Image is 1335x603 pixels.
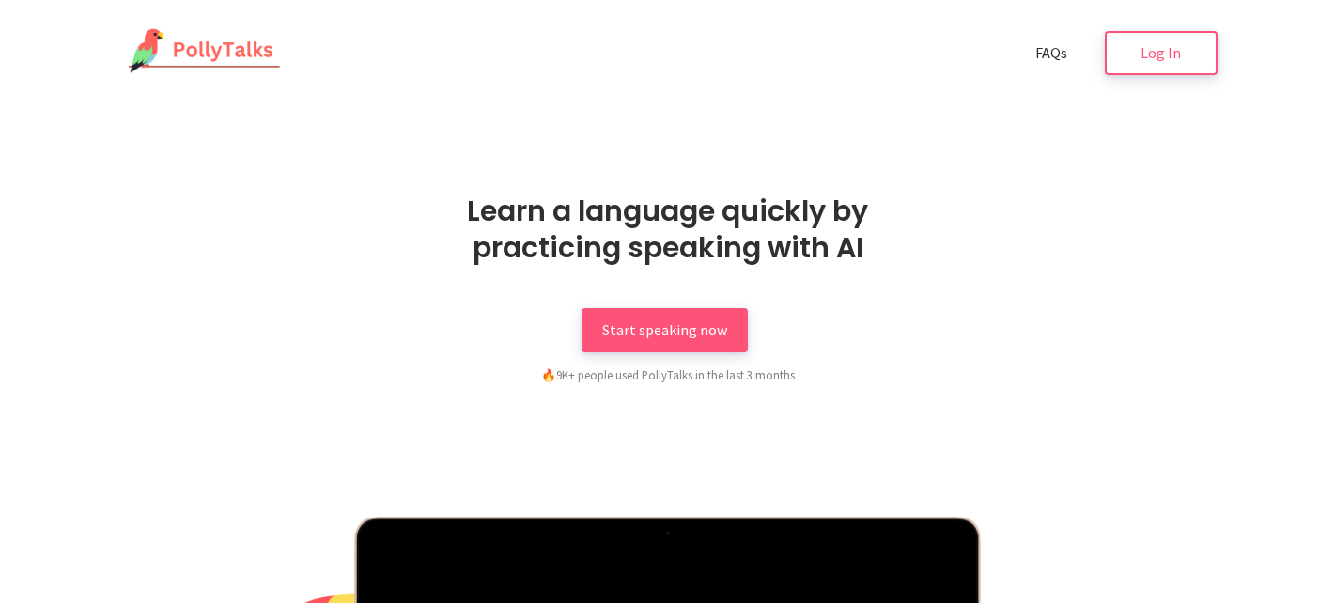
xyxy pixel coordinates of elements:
span: Log In [1141,43,1181,62]
a: Log In [1105,31,1218,75]
span: FAQs [1035,43,1067,62]
h1: Learn a language quickly by practicing speaking with AI [410,193,926,266]
img: PollyTalks Logo [118,28,282,75]
a: FAQs [1015,31,1088,75]
a: Start speaking now [582,308,748,352]
span: Start speaking now [602,320,727,339]
div: 9K+ people used PollyTalks in the last 3 months [442,365,893,384]
span: fire [541,367,556,382]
